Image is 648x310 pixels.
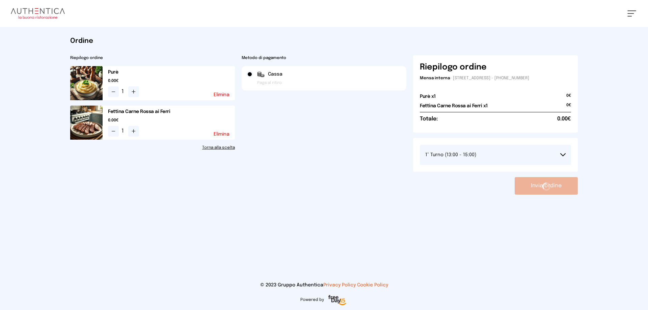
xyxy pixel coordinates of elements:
[242,55,406,61] h2: Metodo di pagamento
[420,115,438,123] h6: Totale:
[214,92,230,97] button: Elimina
[327,294,348,307] img: logo-freeday.3e08031.png
[70,36,578,46] h1: Ordine
[557,115,571,123] span: 0.00€
[108,69,235,76] h2: Purè
[420,76,450,80] span: Mensa interna
[70,55,235,61] h2: Riepilogo ordine
[420,93,436,100] h2: Purè x1
[257,80,282,86] span: Paga al ritiro
[11,282,637,288] p: © 2023 Gruppo Authentica
[70,145,235,150] a: Torna alla scelta
[122,88,126,96] span: 1
[566,103,571,112] span: 0€
[70,66,103,100] img: media
[108,118,235,123] span: 0.00€
[70,106,103,140] img: media
[108,108,235,115] h2: Fettina Carne Rossa ai Ferri
[268,71,282,78] span: Cassa
[425,152,476,157] span: 1° Turno (13:00 - 15:00)
[420,62,487,73] h6: Riepilogo ordine
[108,78,235,84] span: 0.00€
[357,283,388,287] a: Cookie Policy
[214,132,230,137] button: Elimina
[300,297,324,303] span: Powered by
[11,8,65,19] img: logo.8f33a47.png
[420,145,571,165] button: 1° Turno (13:00 - 15:00)
[566,93,571,103] span: 0€
[323,283,356,287] a: Privacy Policy
[420,76,571,81] p: - [STREET_ADDRESS] - [PHONE_NUMBER]
[420,103,488,109] h2: Fettina Carne Rossa ai Ferri x1
[122,127,126,135] span: 1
